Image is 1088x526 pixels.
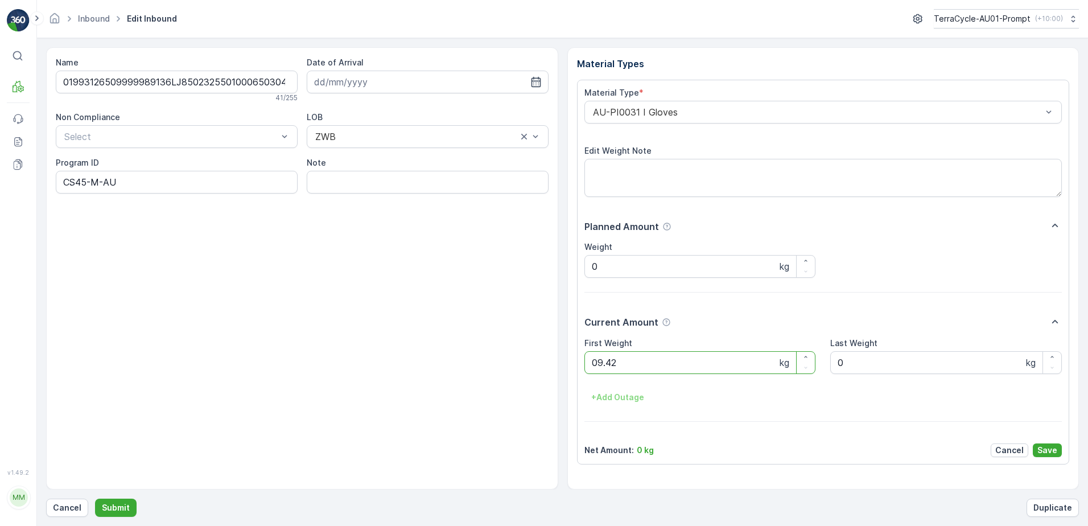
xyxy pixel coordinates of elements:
img: logo [7,9,30,32]
button: Duplicate [1027,499,1079,517]
p: Save [1037,445,1057,456]
button: Save [1033,443,1062,457]
input: dd/mm/yyyy [307,71,549,93]
div: Help Tooltip Icon [662,222,671,231]
p: Current Amount [584,315,658,329]
p: 41 / 255 [275,93,298,102]
button: +Add Outage [584,388,651,406]
label: LOB [307,112,323,122]
label: Date of Arrival [307,57,364,67]
div: Help Tooltip Icon [662,318,671,327]
p: kg [780,260,789,273]
p: Net Amount : [584,445,634,456]
label: Name [56,57,79,67]
div: MM [10,488,28,507]
label: Note [307,158,326,167]
p: + Add Outage [591,392,644,403]
label: Edit Weight Note [584,146,652,155]
p: kg [1026,356,1036,369]
label: Weight [584,242,612,252]
p: kg [780,356,789,369]
label: First Weight [584,338,632,348]
button: Cancel [46,499,88,517]
p: Cancel [53,502,81,513]
p: ( +10:00 ) [1035,14,1063,23]
span: v 1.49.2 [7,469,30,476]
p: Planned Amount [584,220,659,233]
p: Material Types [577,57,1070,71]
label: Last Weight [830,338,877,348]
label: Material Type [584,88,639,97]
p: Cancel [995,445,1024,456]
p: Select [64,130,278,143]
p: Submit [102,502,130,513]
a: Homepage [48,17,61,26]
label: Program ID [56,158,99,167]
a: Inbound [78,14,110,23]
p: TerraCycle-AU01-Prompt [934,13,1031,24]
button: MM [7,478,30,517]
p: 0 kg [637,445,654,456]
label: Non Compliance [56,112,120,122]
button: TerraCycle-AU01-Prompt(+10:00) [934,9,1079,28]
span: Edit Inbound [125,13,179,24]
p: Duplicate [1033,502,1072,513]
button: Submit [95,499,137,517]
button: Cancel [991,443,1028,457]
